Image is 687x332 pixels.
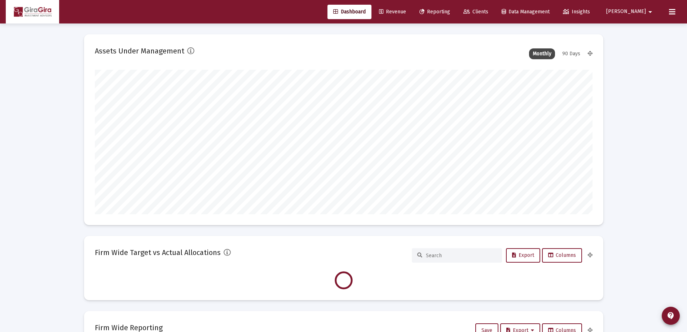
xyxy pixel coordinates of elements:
[419,9,450,15] span: Reporting
[502,9,550,15] span: Data Management
[458,5,494,19] a: Clients
[646,5,655,19] mat-icon: arrow_drop_down
[598,4,663,19] button: [PERSON_NAME]
[327,5,371,19] a: Dashboard
[542,248,582,263] button: Columns
[666,311,675,320] mat-icon: contact_support
[95,45,184,57] h2: Assets Under Management
[11,5,54,19] img: Dashboard
[506,248,540,263] button: Export
[529,48,555,59] div: Monthly
[563,9,590,15] span: Insights
[606,9,646,15] span: [PERSON_NAME]
[379,9,406,15] span: Revenue
[414,5,456,19] a: Reporting
[333,9,366,15] span: Dashboard
[95,247,221,258] h2: Firm Wide Target vs Actual Allocations
[548,252,576,258] span: Columns
[512,252,534,258] span: Export
[557,5,596,19] a: Insights
[496,5,555,19] a: Data Management
[426,253,497,259] input: Search
[373,5,412,19] a: Revenue
[463,9,488,15] span: Clients
[559,48,584,59] div: 90 Days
